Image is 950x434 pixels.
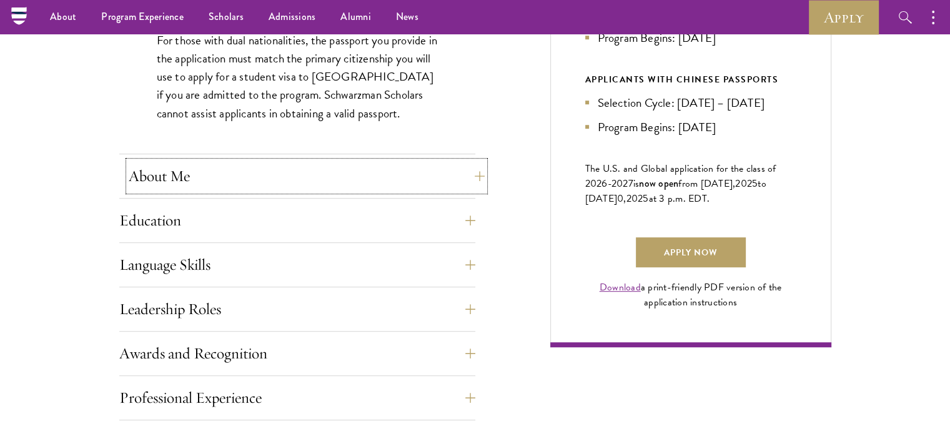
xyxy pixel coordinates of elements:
[608,176,628,191] span: -202
[585,161,776,191] span: The U.S. and Global application for the class of 202
[585,176,766,206] span: to [DATE]
[752,176,758,191] span: 5
[119,250,475,280] button: Language Skills
[119,338,475,368] button: Awards and Recognition
[585,72,796,87] div: APPLICANTS WITH CHINESE PASSPORTS
[636,237,746,267] a: Apply Now
[585,118,796,136] li: Program Begins: [DATE]
[617,191,623,206] span: 0
[649,191,710,206] span: at 3 p.m. EDT.
[623,191,626,206] span: ,
[633,176,640,191] span: is
[678,176,735,191] span: from [DATE],
[585,94,796,112] li: Selection Cycle: [DATE] – [DATE]
[585,280,796,310] div: a print-friendly PDF version of the application instructions
[129,161,485,191] button: About Me
[628,176,633,191] span: 7
[735,176,752,191] span: 202
[119,294,475,324] button: Leadership Roles
[119,205,475,235] button: Education
[643,191,648,206] span: 5
[119,383,475,413] button: Professional Experience
[600,280,641,295] a: Download
[626,191,643,206] span: 202
[639,176,678,190] span: now open
[601,176,607,191] span: 6
[585,29,796,47] li: Program Begins: [DATE]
